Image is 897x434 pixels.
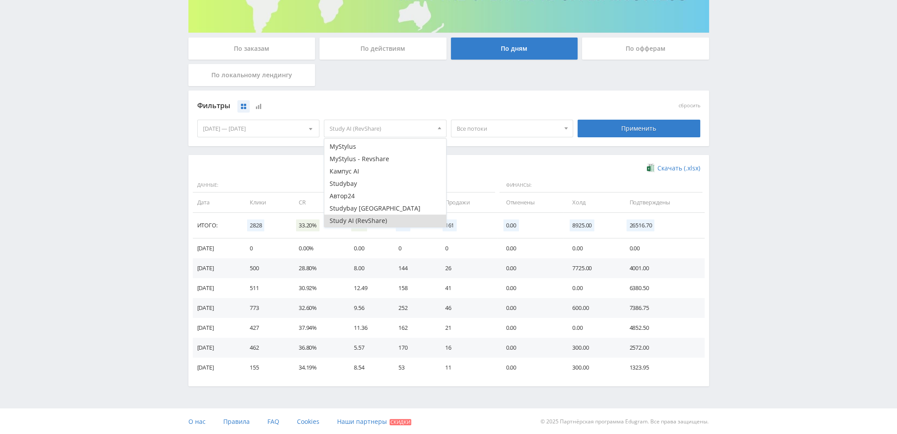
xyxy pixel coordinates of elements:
[324,202,446,215] button: Studybay [GEOGRAPHIC_DATA]
[290,192,345,212] td: CR
[627,219,654,231] span: 26516.70
[267,417,279,426] span: FAQ
[290,258,345,278] td: 28.80%
[436,318,497,338] td: 21
[188,417,206,426] span: О нас
[578,120,700,137] div: Применить
[497,298,564,318] td: 0.00
[345,258,390,278] td: 8.00
[297,417,319,426] span: Cookies
[188,64,315,86] div: По локальному лендингу
[647,164,700,173] a: Скачать (.xlsx)
[193,213,241,238] td: Итого:
[503,219,519,231] span: 0.00
[497,358,564,377] td: 0.00
[345,298,390,318] td: 9.56
[647,163,654,172] img: xlsx
[497,278,564,298] td: 0.00
[296,219,319,231] span: 33.20%
[620,192,704,212] td: Подтверждены
[497,192,564,212] td: Отменены
[436,258,497,278] td: 26
[337,417,387,426] span: Наши партнеры
[436,338,497,358] td: 16
[620,298,704,318] td: 7386.75
[241,358,290,377] td: 155
[193,258,241,278] td: [DATE]
[324,177,446,190] button: Studybay
[390,258,436,278] td: 144
[563,238,620,258] td: 0.00
[499,178,702,193] span: Финансы:
[390,419,411,425] span: Скидки
[563,358,620,377] td: 300.00
[657,165,700,172] span: Скачать (.xlsx)
[436,238,497,258] td: 0
[193,178,388,193] span: Данные:
[345,318,390,338] td: 11.36
[563,298,620,318] td: 600.00
[390,238,436,258] td: 0
[390,358,436,377] td: 53
[324,190,446,202] button: Автор24
[247,219,264,231] span: 2828
[193,298,241,318] td: [DATE]
[620,258,704,278] td: 4001.00
[197,99,574,113] div: Фильтры
[324,140,446,153] button: MyStylus
[497,318,564,338] td: 0.00
[436,358,497,377] td: 11
[241,278,290,298] td: 511
[324,215,446,227] button: Study AI (RevShare)
[193,358,241,377] td: [DATE]
[390,298,436,318] td: 252
[290,238,345,258] td: 0.00%
[620,278,704,298] td: 6380.50
[290,298,345,318] td: 32.60%
[563,192,620,212] td: Холд
[620,338,704,358] td: 2572.00
[563,318,620,338] td: 0.00
[193,192,241,212] td: Дата
[451,38,578,60] div: По дням
[436,298,497,318] td: 46
[582,38,709,60] div: По офферам
[193,238,241,258] td: [DATE]
[330,120,433,137] span: Study AI (RevShare)
[198,120,319,137] div: [DATE] — [DATE]
[290,278,345,298] td: 30.92%
[457,120,560,137] span: Все потоки
[390,338,436,358] td: 170
[563,258,620,278] td: 7725.00
[443,219,457,231] span: 161
[679,103,700,109] button: сбросить
[570,219,594,231] span: 8925.00
[497,238,564,258] td: 0.00
[241,298,290,318] td: 773
[319,38,447,60] div: По действиям
[620,358,704,377] td: 1323.95
[193,338,241,358] td: [DATE]
[345,278,390,298] td: 12.49
[223,417,250,426] span: Правила
[290,318,345,338] td: 37.94%
[241,338,290,358] td: 462
[497,258,564,278] td: 0.00
[390,278,436,298] td: 158
[620,318,704,338] td: 4852.50
[345,238,390,258] td: 0.00
[345,338,390,358] td: 5.57
[241,238,290,258] td: 0
[290,338,345,358] td: 36.80%
[241,258,290,278] td: 500
[241,318,290,338] td: 427
[193,318,241,338] td: [DATE]
[436,192,497,212] td: Продажи
[324,153,446,165] button: MyStylus - Revshare
[497,338,564,358] td: 0.00
[290,358,345,377] td: 34.19%
[563,338,620,358] td: 300.00
[620,238,704,258] td: 0.00
[188,38,315,60] div: По заказам
[563,278,620,298] td: 0.00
